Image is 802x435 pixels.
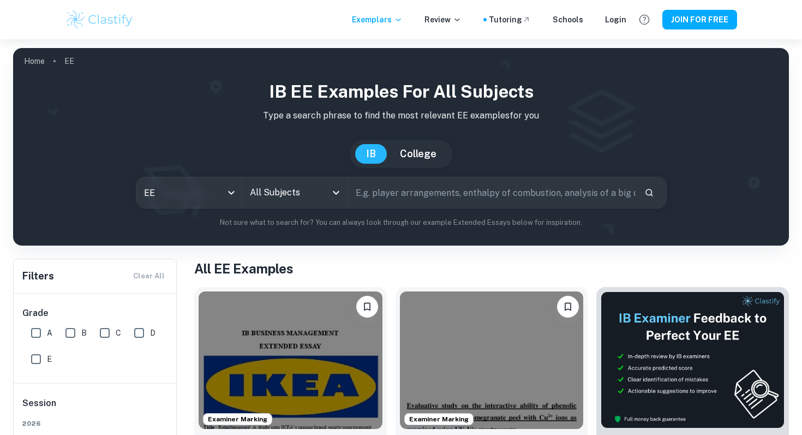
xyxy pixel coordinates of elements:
h1: All EE Examples [194,259,789,278]
img: Thumbnail [601,291,785,428]
p: EE [64,55,74,67]
span: Examiner Marking [405,414,473,424]
button: Open [328,185,344,200]
span: B [81,327,87,339]
button: Help and Feedback [635,10,654,29]
a: Schools [553,14,583,26]
span: Examiner Marking [204,414,272,424]
p: Type a search phrase to find the most relevant EE examples for you [22,109,780,122]
button: Search [640,183,659,202]
span: D [150,327,155,339]
img: Chemistry EE example thumbnail: How do phenolic acid derivatives obtaine [400,291,584,429]
p: Review [424,14,462,26]
input: E.g. player arrangements, enthalpy of combustion, analysis of a big city... [348,177,636,208]
p: Not sure what to search for? You can always look through our example Extended Essays below for in... [22,217,780,228]
span: 2026 [22,419,169,428]
button: College [389,144,447,164]
a: Tutoring [489,14,531,26]
h6: Grade [22,307,169,320]
img: profile cover [13,48,789,246]
a: Home [24,53,45,69]
a: Login [605,14,626,26]
h6: Session [22,397,169,419]
img: Clastify logo [65,9,134,31]
span: C [116,327,121,339]
img: Business and Management EE example thumbnail: To what extent have IKEA's in-store reta [199,291,382,429]
div: EE [136,177,242,208]
button: Please log in to bookmark exemplars [557,296,579,318]
button: Please log in to bookmark exemplars [356,296,378,318]
span: E [47,353,52,365]
p: Exemplars [352,14,403,26]
button: IB [355,144,387,164]
button: JOIN FOR FREE [662,10,737,29]
h1: IB EE examples for all subjects [22,79,780,105]
span: A [47,327,52,339]
h6: Filters [22,269,54,284]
